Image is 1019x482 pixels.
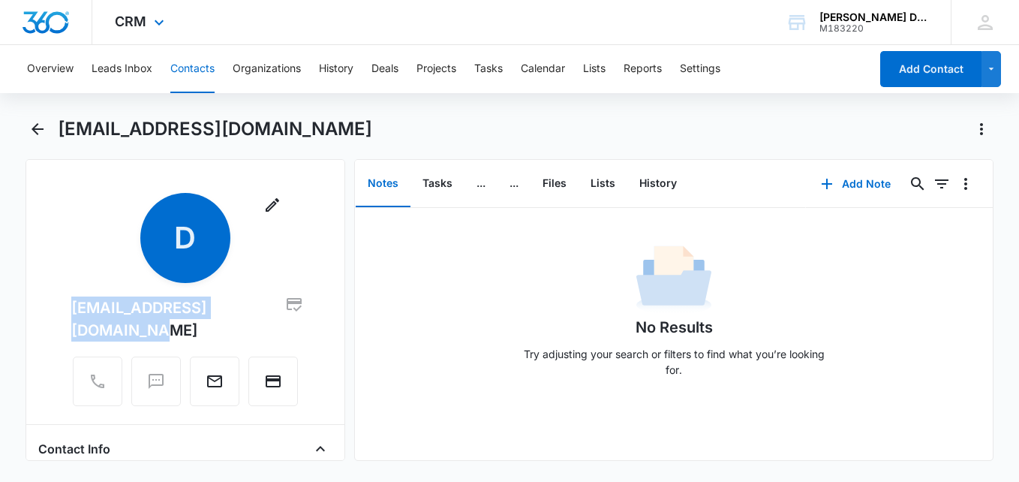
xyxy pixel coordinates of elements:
button: Deals [371,45,398,93]
button: Close [308,437,332,461]
button: History [627,161,689,207]
button: Email [190,357,239,406]
button: Lists [583,45,606,93]
h4: Contact Info [38,440,110,458]
button: Add Contact [880,51,981,87]
button: Actions [969,117,993,141]
p: Try adjusting your search or filters to find what you’re looking for. [516,346,831,378]
img: No Data [636,241,711,316]
button: Overflow Menu [954,172,978,196]
button: Add Note [806,166,906,202]
button: Contacts [170,45,215,93]
button: ... [497,161,531,207]
button: Leads Inbox [92,45,152,93]
button: Overview [27,45,74,93]
span: D [140,193,230,283]
button: Tasks [474,45,503,93]
button: Notes [356,161,410,207]
button: Settings [680,45,720,93]
button: Projects [416,45,456,93]
button: Calendar [521,45,565,93]
button: Files [531,161,579,207]
button: Search... [906,172,930,196]
button: ... [464,161,497,207]
button: Reports [624,45,662,93]
div: account name [819,11,929,23]
div: [EMAIL_ADDRESS][DOMAIN_NAME] [71,295,299,342]
h1: No Results [636,316,713,339]
button: Back [26,117,49,141]
button: Filters [930,172,954,196]
button: History [319,45,353,93]
button: Charge [248,357,298,406]
button: Lists [579,161,627,207]
a: Email [190,380,239,393]
button: Tasks [410,161,464,207]
h1: [EMAIL_ADDRESS][DOMAIN_NAME] [58,118,372,140]
button: Organizations [233,45,301,93]
a: Charge [248,380,298,393]
span: CRM [115,14,146,29]
div: account id [819,23,929,34]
